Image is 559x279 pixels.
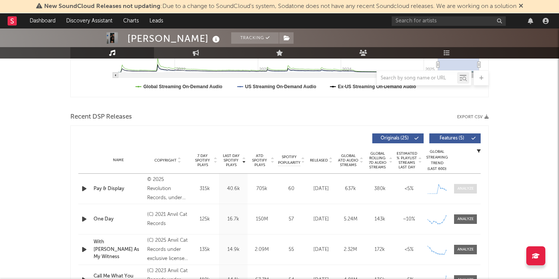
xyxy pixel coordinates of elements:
[338,185,363,193] div: 637k
[94,185,143,193] a: Pay & Display
[249,154,270,167] span: ATD Spotify Plays
[127,32,222,45] div: [PERSON_NAME]
[392,16,506,26] input: Search for artists
[367,185,392,193] div: 380k
[308,185,334,193] div: [DATE]
[367,246,392,254] div: 172k
[338,246,363,254] div: 2.32M
[372,133,424,143] button: Originals(25)
[367,216,392,223] div: 143k
[396,246,422,254] div: <5%
[377,136,412,141] span: Originals ( 25 )
[367,151,388,170] span: Global Rolling 7D Audio Streams
[192,154,213,167] span: 7 Day Spotify Plays
[154,158,176,163] span: Copyright
[278,185,305,193] div: 60
[147,175,189,203] div: © 2025 Revolution Records, under exclusive license from Anvil Cat Records
[192,246,217,254] div: 135k
[457,115,489,119] button: Export CSV
[249,246,274,254] div: 2.09M
[44,3,160,10] span: New SoundCloud Releases not updating
[147,210,189,228] div: (C) 2021 Anvil Cat Records
[144,13,168,29] a: Leads
[308,246,334,254] div: [DATE]
[94,157,143,163] div: Name
[426,149,448,172] div: Global Streaming Trend (Last 60D)
[24,13,61,29] a: Dashboard
[61,13,118,29] a: Discovery Assistant
[221,154,241,167] span: Last Day Spotify Plays
[396,151,417,170] span: Estimated % Playlist Streams Last Day
[70,113,132,122] span: Recent DSP Releases
[429,133,481,143] button: Features(5)
[278,246,305,254] div: 55
[278,216,305,223] div: 57
[245,84,316,89] text: US Streaming On-Demand Audio
[147,236,189,263] div: (C) 2025 Anvil Cat Records under exclusive license to AWAL Recordings Ltd
[221,246,246,254] div: 14.9k
[338,84,416,89] text: Ex-US Streaming On-Demand Audio
[143,84,222,89] text: Global Streaming On-Demand Audio
[231,32,279,44] button: Tracking
[377,75,457,81] input: Search by song name or URL
[396,216,422,223] div: ~ 10 %
[249,185,274,193] div: 705k
[308,216,334,223] div: [DATE]
[221,216,246,223] div: 16.7k
[396,185,422,193] div: <5%
[94,238,143,261] a: With [PERSON_NAME] As My Witness
[192,216,217,223] div: 125k
[221,185,246,193] div: 40.6k
[519,3,523,10] span: Dismiss
[192,185,217,193] div: 315k
[338,154,359,167] span: Global ATD Audio Streams
[44,3,516,10] span: : Due to a change to SoundCloud's system, Sodatone does not have any recent Soundcloud releases. ...
[249,216,274,223] div: 150M
[118,13,144,29] a: Charts
[338,216,363,223] div: 5.24M
[310,158,328,163] span: Released
[434,136,469,141] span: Features ( 5 )
[278,154,300,166] span: Spotify Popularity
[94,216,143,223] a: One Day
